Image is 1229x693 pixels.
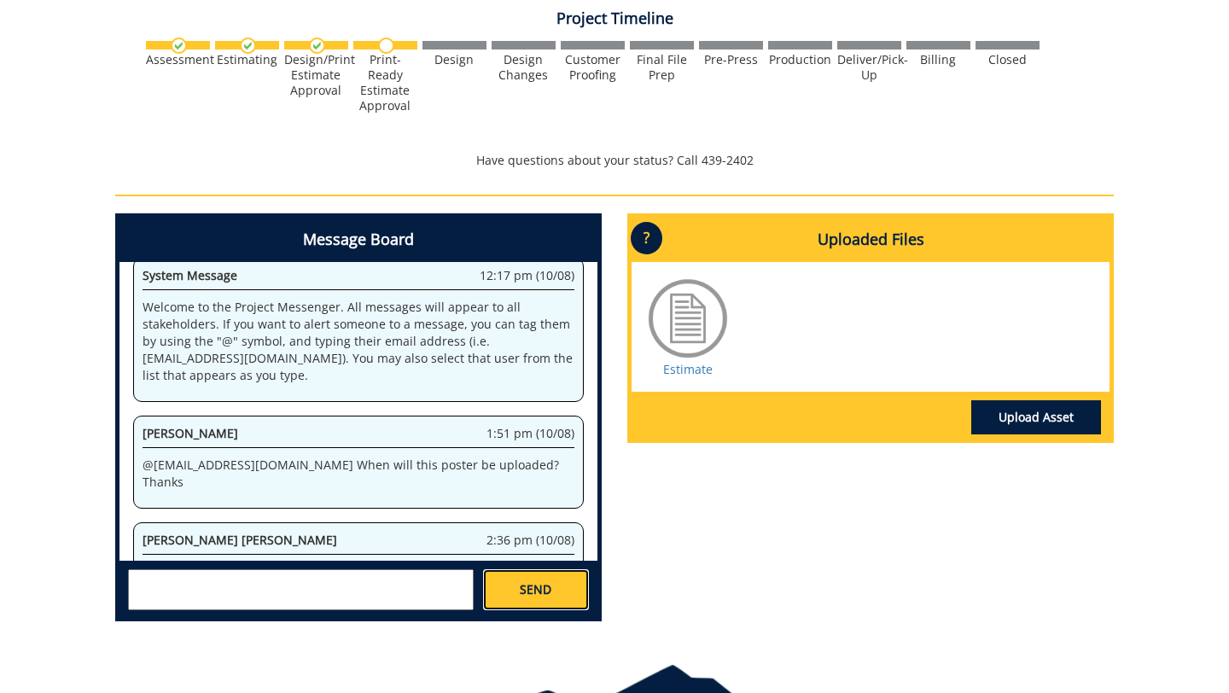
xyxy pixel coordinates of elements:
[520,581,551,598] span: SEND
[378,38,394,54] img: no
[906,52,970,67] div: Billing
[632,218,1110,262] h4: Uploaded Files
[240,38,256,54] img: checkmark
[146,52,210,67] div: Assessment
[631,222,662,254] p: ?
[143,267,237,283] span: System Message
[309,38,325,54] img: checkmark
[422,52,486,67] div: Design
[699,52,763,67] div: Pre-Press
[480,267,574,284] span: 12:17 pm (10/08)
[483,569,589,610] a: SEND
[486,532,574,549] span: 2:36 pm (10/08)
[284,52,348,98] div: Design/Print Estimate Approval
[976,52,1040,67] div: Closed
[663,361,713,377] a: Estimate
[215,52,279,67] div: Estimating
[143,425,238,441] span: [PERSON_NAME]
[353,52,417,114] div: Print-Ready Estimate Approval
[768,52,832,67] div: Production
[143,299,574,384] p: Welcome to the Project Messenger. All messages will appear to all stakeholders. If you want to al...
[115,152,1114,169] p: Have questions about your status? Call 439-2402
[486,425,574,442] span: 1:51 pm (10/08)
[837,52,901,83] div: Deliver/Pick-Up
[171,38,187,54] img: checkmark
[561,52,625,83] div: Customer Proofing
[630,52,694,83] div: Final File Prep
[143,457,574,491] p: @[EMAIL_ADDRESS][DOMAIN_NAME] When will this poster be uploaded? Thanks
[128,569,474,610] textarea: messageToSend
[119,218,597,262] h4: Message Board
[492,52,556,83] div: Design Changes
[115,10,1114,27] h4: Project Timeline
[143,532,337,548] span: [PERSON_NAME] [PERSON_NAME]
[971,400,1101,434] a: Upload Asset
